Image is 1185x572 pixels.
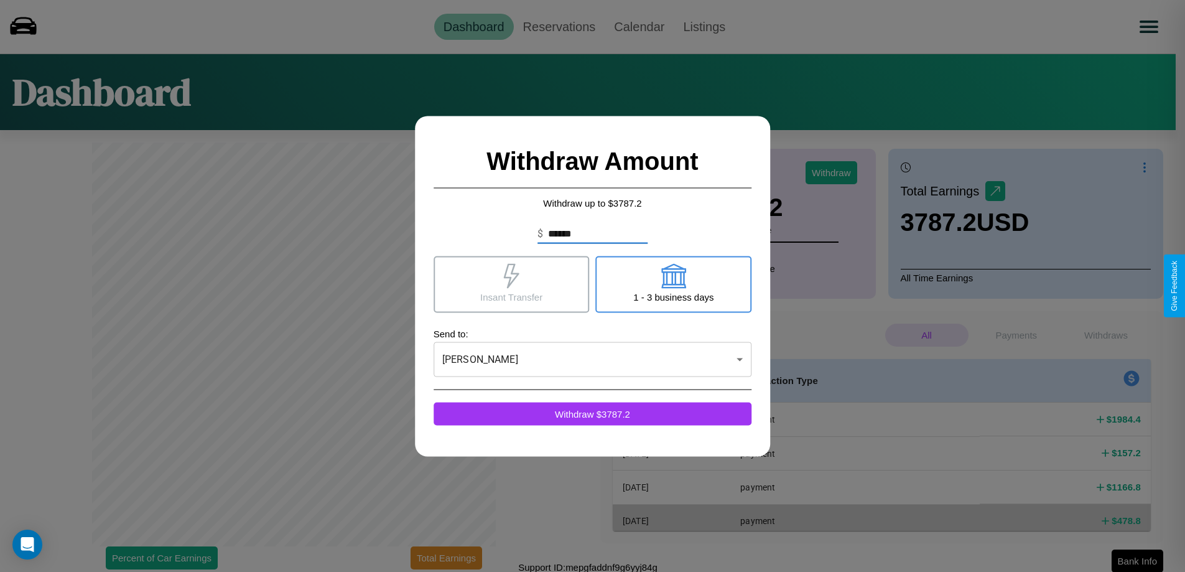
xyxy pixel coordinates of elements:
[434,134,752,188] h2: Withdraw Amount
[12,530,42,560] div: Open Intercom Messenger
[1170,261,1179,311] div: Give Feedback
[434,194,752,211] p: Withdraw up to $ 3787.2
[480,288,542,305] p: Insant Transfer
[434,325,752,342] p: Send to:
[434,402,752,425] button: Withdraw $3787.2
[633,288,713,305] p: 1 - 3 business days
[537,226,543,241] p: $
[434,342,752,377] div: [PERSON_NAME]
